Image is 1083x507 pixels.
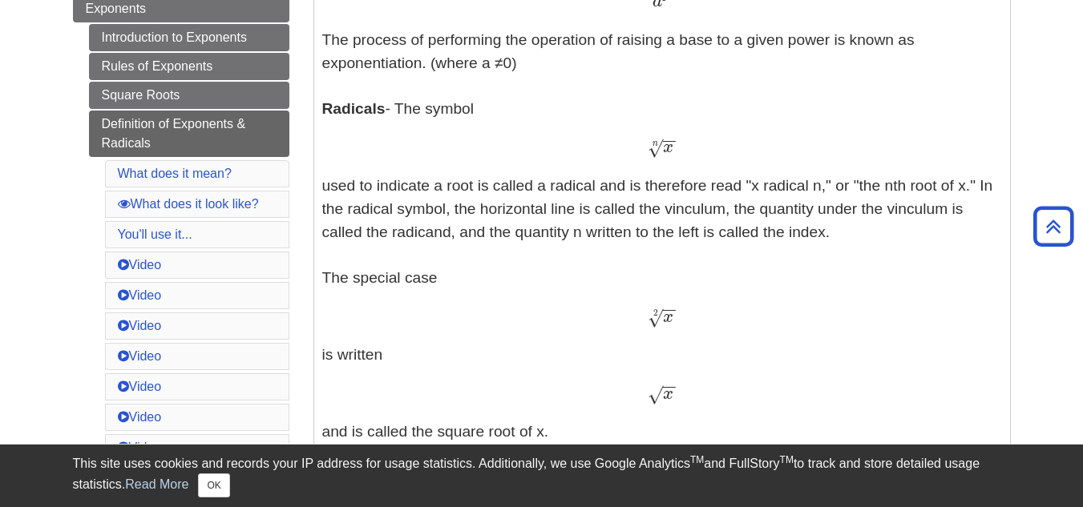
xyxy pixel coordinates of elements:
sup: TM [690,454,704,465]
sup: TM [780,454,794,465]
a: Read More [125,477,188,491]
a: Back to Top [1028,215,1079,237]
a: What does it mean? [118,167,232,180]
a: Video [118,410,162,424]
span: Exponents [86,2,147,15]
span: n [653,139,658,148]
div: This site uses cookies and records your IP address for usage statistics. Additionally, we use Goo... [73,454,1011,497]
a: Definition of Exponents & Radicals [89,111,289,157]
a: Video [118,288,162,302]
a: Introduction to Exponents [89,24,289,51]
span: √ [648,137,663,159]
span: √ [648,307,663,328]
a: Video [118,258,162,272]
b: Radicals [322,100,386,117]
a: What does it look like? [118,197,259,211]
button: Close [198,473,229,497]
a: Video [118,441,162,454]
a: Rules of Exponents [89,53,289,80]
span: x [663,308,673,326]
span: x [663,139,673,156]
span: √ [648,384,663,405]
a: Video [118,349,162,363]
a: Square Roots [89,82,289,109]
a: You'll use it... [118,227,192,241]
a: Video [118,380,162,393]
span: 2 [653,308,658,318]
span: x [663,385,673,403]
a: Video [118,319,162,332]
